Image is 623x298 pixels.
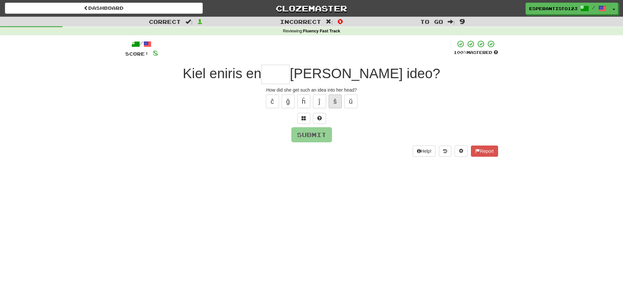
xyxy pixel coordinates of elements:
button: Submit [291,127,332,142]
button: Round history (alt+y) [439,146,451,157]
button: ĝ [282,95,295,108]
span: 0 [337,17,343,25]
button: ĥ [297,95,310,108]
button: ĉ [266,95,279,108]
span: 9 [459,17,465,25]
span: : [448,19,455,25]
span: / [592,5,595,10]
div: / [125,40,158,48]
div: Mastered [454,50,498,56]
span: Kiel eniris en [183,66,261,81]
button: Single letter hint - you only get 1 per sentence and score half the points! alt+h [313,113,326,124]
span: To go [420,18,443,25]
div: How did she get such an idea into her head? [125,87,498,93]
strong: Fluency Fast Track [303,29,340,33]
a: esperantisto123 / [526,3,610,14]
span: 100 % [454,50,467,55]
button: ĵ [313,95,326,108]
button: ŝ [329,95,342,108]
span: [PERSON_NAME] ideo? [290,66,440,81]
span: : [326,19,333,25]
button: Switch sentence to multiple choice alt+p [297,113,310,124]
a: Dashboard [5,3,203,14]
button: Report [471,146,498,157]
span: : [185,19,193,25]
span: 1 [197,17,203,25]
button: Help! [413,146,436,157]
a: Clozemaster [213,3,410,14]
span: Incorrect [280,18,321,25]
span: Score: [125,51,149,57]
span: Correct [149,18,181,25]
button: ŭ [344,95,357,108]
span: 8 [153,49,158,57]
span: esperantisto123 [529,6,578,11]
